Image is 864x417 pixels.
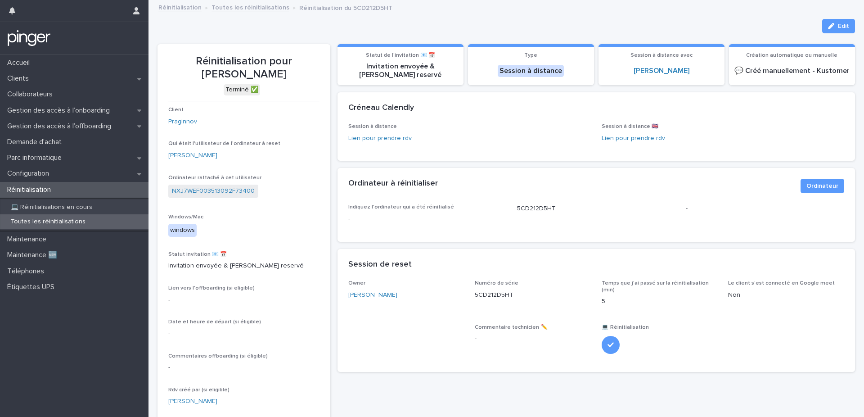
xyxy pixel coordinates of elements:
[224,84,260,95] div: Terminé ✅
[348,204,454,210] span: Indiquez l'ordinateur qui a été réinitialisé
[822,19,855,33] button: Edit
[475,325,548,330] span: Commentaire technicien ✏️
[602,297,718,306] p: 5
[168,141,280,146] span: Qui était l'utilisateur de l'ordinateur à reset
[524,53,537,58] span: Type
[602,281,709,292] span: Temps que j'ai passé sur la réinitialisation (min)
[343,62,458,79] p: Invitation envoyée & [PERSON_NAME] reservé
[475,290,591,300] p: 5CD212D5HT
[728,290,844,300] p: Non
[168,319,261,325] span: Date et heure de départ (si éligible)
[172,186,255,196] a: NXJ7WEF003513092F73400
[4,122,118,131] p: Gestion des accès à l’offboarding
[348,135,412,141] a: Lien pour prendre rdv
[4,59,37,67] p: Accueil
[602,135,665,141] a: Lien pour prendre rdv
[168,329,319,339] p: -
[475,281,518,286] span: Numéro de série
[168,175,261,181] span: Ordinateur rattaché à cet utilisateur
[4,235,54,244] p: Maintenance
[168,117,197,127] a: Praginnov
[348,124,397,129] span: Session à distance
[746,53,837,58] span: Création automatique ou manuelle
[498,65,564,77] div: Session à distance
[168,261,319,271] p: Invitation envoyée & [PERSON_NAME] reservé
[602,124,658,129] span: Session à distance 🇬🇧
[211,2,289,12] a: Toutes les réinitialisations
[602,325,649,330] span: 💻 Réinitialisation
[348,214,506,224] p: -
[348,290,397,300] a: [PERSON_NAME]
[348,281,365,286] span: Owner
[4,283,62,291] p: Étiquettes UPS
[734,67,850,75] p: 💬​ Créé manuellement - Kustomer
[168,295,319,305] p: -
[4,186,58,194] p: Réinitialisation
[168,286,255,291] span: Lien vers l'offboarding (si eligible)
[4,154,69,162] p: Parc informatique
[686,204,844,213] p: -
[348,179,438,189] h2: Ordinateur à réinitialiser
[4,169,56,178] p: Configuration
[475,334,591,344] p: -
[4,138,69,146] p: Demande d'achat
[7,29,51,47] img: mTgBEunGTSyRkCgitkcU
[517,204,675,213] p: 5CD212D5HT
[168,214,203,220] span: Windows/Mac
[366,53,435,58] span: Statut de l'invitation 📧 📅
[168,354,268,359] span: Commentaires offboarding (si éligible)
[348,103,414,113] h2: Créneau Calendly
[4,204,99,211] p: 💻 Réinitialisations en cours
[168,252,227,257] span: Statut invitation 📧 📅
[168,397,217,406] a: [PERSON_NAME]
[728,281,835,286] span: Le client s’est connecté en Google meet
[4,106,117,115] p: Gestion des accès à l’onboarding
[838,23,849,29] span: Edit
[168,107,184,113] span: Client
[158,2,202,12] a: Réinitialisation
[4,218,93,226] p: Toutes les réinitialisations
[168,224,197,237] div: windows
[168,387,229,393] span: Rdv créé par (si eligible)
[168,151,217,160] a: [PERSON_NAME]
[634,67,689,75] a: [PERSON_NAME]
[4,74,36,83] p: Clients
[4,90,60,99] p: Collaborateurs
[630,53,693,58] span: Session à distance avec
[801,179,844,193] button: Ordinateur
[4,267,51,276] p: Téléphones
[348,260,412,270] h2: Session de reset
[168,363,319,372] p: -
[299,2,392,12] p: Réinitialisation du 5CD212D5HT
[168,55,319,81] p: Réinitialisation pour [PERSON_NAME]
[806,181,838,190] span: Ordinateur
[4,251,64,259] p: Maintenance 🆕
